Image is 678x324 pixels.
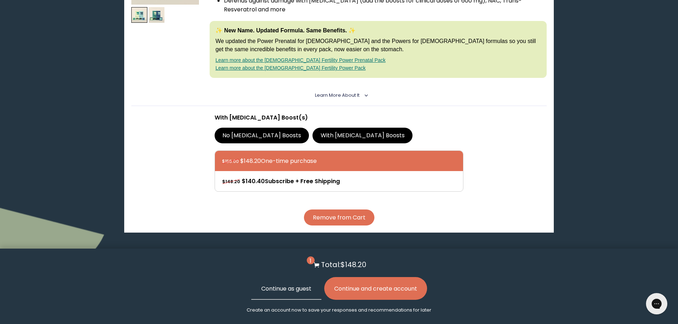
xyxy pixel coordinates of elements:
a: Learn more about the [DEMOGRAPHIC_DATA] Fertility Power Pack [215,65,366,71]
span: Learn More About it [315,92,359,98]
p: Total: $148.20 [321,259,366,270]
summary: Learn More About it < [315,92,363,99]
img: thumbnail image [131,7,147,23]
p: With [MEDICAL_DATA] Boost(s) [215,113,464,122]
button: Continue and create account [324,277,427,300]
strong: ✨ New Name. Updated Formula. Same Benefits. ✨ [215,27,356,33]
label: With [MEDICAL_DATA] Boosts [312,128,412,143]
i: < [362,94,368,97]
label: No [MEDICAL_DATA] Boosts [215,128,309,143]
iframe: Gorgias live chat messenger [642,291,671,317]
button: Continue as guest [251,277,321,300]
p: Create an account now to save your responses and recommendations for later [247,307,431,313]
span: 1 [307,256,315,264]
p: We updated the Power Prenatal for [DEMOGRAPHIC_DATA] and the Powers for [DEMOGRAPHIC_DATA] formul... [215,37,541,53]
img: thumbnail image [149,7,165,23]
a: Learn more about the [DEMOGRAPHIC_DATA] Fertility Power Prenatal Pack [215,57,385,63]
button: Remove from Cart [304,209,374,225]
